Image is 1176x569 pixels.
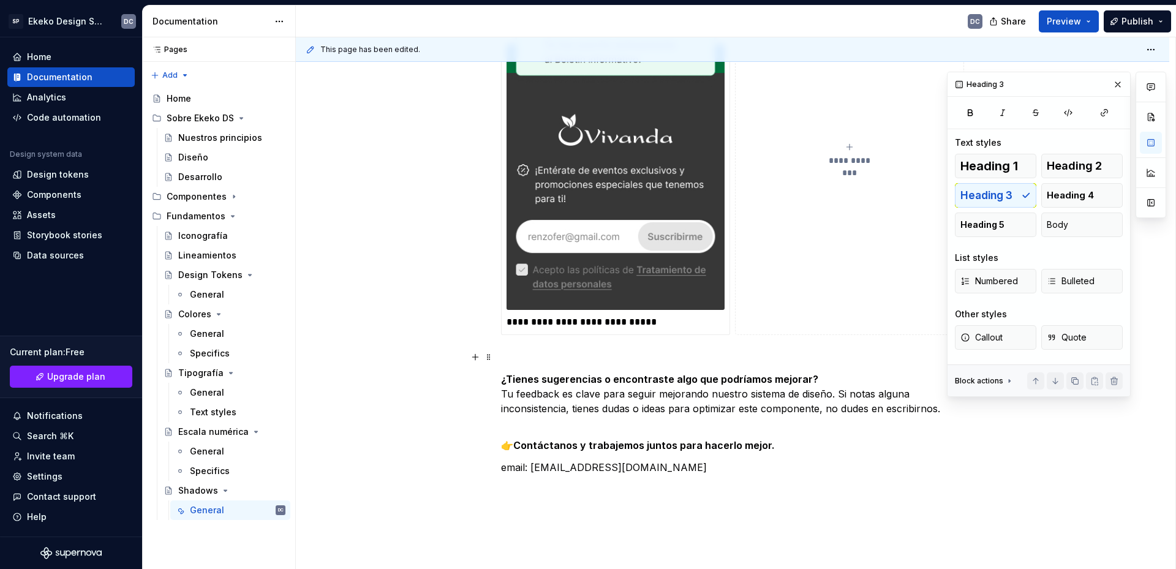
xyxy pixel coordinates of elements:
a: Design tokens [7,165,135,184]
a: Diseño [159,148,290,167]
div: Sobre Ekeko DS [147,108,290,128]
button: Contact support [7,487,135,507]
a: Storybook stories [7,225,135,245]
div: Contact support [27,491,96,503]
a: Desarrollo [159,167,290,187]
div: Documentation [153,15,268,28]
div: Page tree [147,89,290,520]
a: General [170,324,290,344]
div: Components [27,189,81,201]
div: DC [278,504,284,516]
a: Components [7,185,135,205]
span: Preview [1047,15,1081,28]
a: Shadows [159,481,290,500]
a: Upgrade plan [10,366,132,388]
a: Assets [7,205,135,225]
div: Home [27,51,51,63]
div: Storybook stories [27,229,102,241]
div: General [190,288,224,301]
a: Nuestros principios [159,128,290,148]
button: Help [7,507,135,527]
div: Home [167,92,191,105]
div: Help [27,511,47,523]
div: Sobre Ekeko DS [167,112,234,124]
div: Escala numérica [178,426,249,438]
span: Share [1001,15,1026,28]
div: Lineamientos [178,249,236,262]
span: This page has been edited. [320,45,420,55]
a: Invite team [7,447,135,466]
div: Nuestros principios [178,132,262,144]
div: Design Tokens [178,269,243,281]
button: Search ⌘K [7,426,135,446]
div: Documentation [27,71,92,83]
div: DC [124,17,134,26]
img: 505359a8-0140-4fdb-8c3a-f193b129a667.jpg [507,2,725,310]
div: Invite team [27,450,75,462]
div: Search ⌘K [27,430,73,442]
div: Diseño [178,151,208,164]
div: General [190,445,224,458]
a: General [170,383,290,402]
div: Ekeko Design System [28,15,107,28]
div: Iconografía [178,230,228,242]
div: Current plan : Free [10,346,132,358]
div: Fundamentos [167,210,225,222]
button: Preview [1039,10,1099,32]
a: Tipografía [159,363,290,383]
a: General [170,442,290,461]
div: Analytics [27,91,66,104]
strong: Contáctanos y trabajemos juntos para hacerlo mejor. [513,439,775,451]
div: General [190,328,224,340]
button: SPEkeko Design SystemDC [2,8,140,34]
div: Notifications [27,410,83,422]
a: Home [147,89,290,108]
a: Lineamientos [159,246,290,265]
button: Notifications [7,406,135,426]
div: Specifics [190,465,230,477]
p: 👉 [501,423,964,453]
a: Specifics [170,461,290,481]
p: Tu feedback es clave para seguir mejorando nuestro sistema de diseño. Si notas alguna inconsisten... [501,372,964,416]
div: Settings [27,470,62,483]
a: General [170,285,290,304]
div: Specifics [190,347,230,360]
div: Data sources [27,249,84,262]
a: Documentation [7,67,135,87]
a: Text styles [170,402,290,422]
div: Desarrollo [178,171,222,183]
button: Share [983,10,1034,32]
strong: ¿Tienes sugerencias o encontraste algo que podríamos mejorar? [501,373,818,385]
div: Text styles [190,406,236,418]
div: Tipografía [178,367,224,379]
div: Fundamentos [147,206,290,226]
div: Assets [27,209,56,221]
div: DC [970,17,980,26]
button: Publish [1104,10,1171,32]
a: Home [7,47,135,67]
span: Upgrade plan [47,371,105,383]
a: Escala numérica [159,422,290,442]
span: Publish [1121,15,1153,28]
div: Design system data [10,149,82,159]
span: Add [162,70,178,80]
a: Settings [7,467,135,486]
a: Design Tokens [159,265,290,285]
p: email: [EMAIL_ADDRESS][DOMAIN_NAME] [501,460,964,475]
div: Shadows [178,484,218,497]
a: GeneralDC [170,500,290,520]
a: Data sources [7,246,135,265]
div: Colores [178,308,211,320]
div: General [190,386,224,399]
a: Analytics [7,88,135,107]
div: Componentes [147,187,290,206]
div: SP [9,14,23,29]
div: Design tokens [27,168,89,181]
a: Code automation [7,108,135,127]
svg: Supernova Logo [40,547,102,559]
div: Pages [147,45,187,55]
a: Specifics [170,344,290,363]
div: Componentes [167,190,227,203]
a: Iconografía [159,226,290,246]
